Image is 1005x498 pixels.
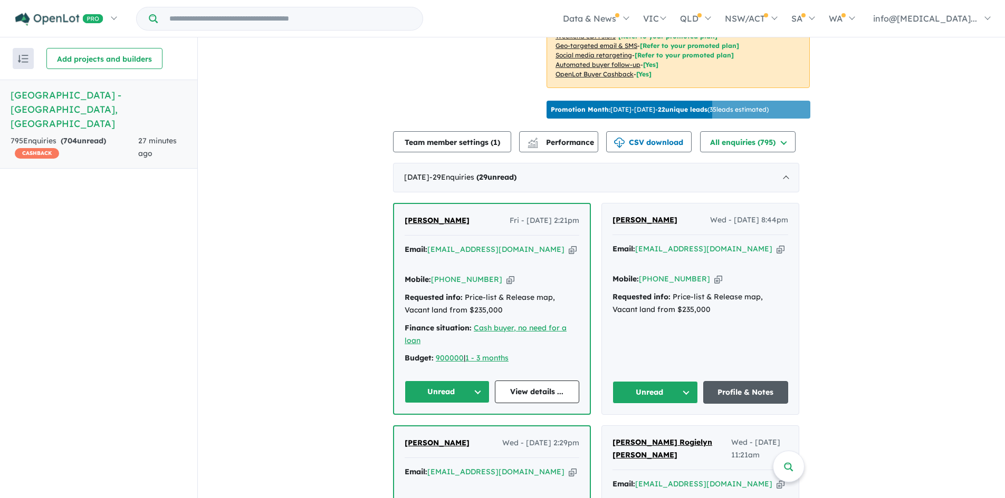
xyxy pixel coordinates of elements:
[731,436,788,462] span: Wed - [DATE] 11:21am
[405,216,470,225] span: [PERSON_NAME]
[405,323,567,345] a: Cash buyer, no need for a loan
[46,48,162,69] button: Add projects and builders
[777,479,784,490] button: Copy
[405,245,427,254] strong: Email:
[612,214,677,227] a: [PERSON_NAME]
[612,479,635,489] strong: Email:
[476,172,516,182] strong: ( unread)
[528,141,538,148] img: bar-chart.svg
[714,274,722,285] button: Copy
[606,131,692,152] button: CSV download
[556,51,632,59] u: Social media retargeting
[405,380,490,403] button: Unread
[640,42,739,50] span: [Refer to your promoted plan]
[777,243,784,255] button: Copy
[436,353,464,363] a: 900000
[612,244,635,253] strong: Email:
[405,438,470,447] span: [PERSON_NAME]
[493,138,497,147] span: 1
[639,274,710,284] a: [PHONE_NUMBER]
[61,136,106,145] strong: ( unread)
[612,437,712,460] span: [PERSON_NAME] Rogielyn [PERSON_NAME]
[393,163,799,192] div: [DATE]
[510,214,579,227] span: Fri - [DATE] 2:21pm
[429,172,516,182] span: - 29 Enquir ies
[479,172,487,182] span: 29
[614,138,625,148] img: download icon
[529,138,594,147] span: Performance
[495,380,580,403] a: View details ...
[427,467,564,476] a: [EMAIL_ADDRESS][DOMAIN_NAME]
[427,245,564,254] a: [EMAIL_ADDRESS][DOMAIN_NAME]
[63,136,77,145] span: 704
[556,42,637,50] u: Geo-targeted email & SMS
[612,215,677,224] span: [PERSON_NAME]
[405,291,579,317] div: Price-list & Release map, Vacant land from $235,000
[11,88,187,131] h5: [GEOGRAPHIC_DATA] - [GEOGRAPHIC_DATA] , [GEOGRAPHIC_DATA]
[393,131,511,152] button: Team member settings (1)
[431,275,502,284] a: [PHONE_NUMBER]
[405,292,463,302] strong: Requested info:
[569,244,577,255] button: Copy
[556,61,640,69] u: Automated buyer follow-up
[405,353,434,363] strong: Budget:
[160,7,420,30] input: Try estate name, suburb, builder or developer
[612,292,671,301] strong: Requested info:
[700,131,796,152] button: All enquiries (795)
[569,466,577,477] button: Copy
[519,131,598,152] button: Performance
[873,13,977,24] span: info@[MEDICAL_DATA]...
[528,138,538,143] img: line-chart.svg
[612,381,698,404] button: Unread
[551,105,610,113] b: Promotion Month:
[636,70,652,78] span: [Yes]
[15,148,59,159] span: CASHBACK
[405,214,470,227] a: [PERSON_NAME]
[405,275,431,284] strong: Mobile:
[703,381,789,404] a: Profile & Notes
[138,136,177,158] span: 27 minutes ago
[635,244,772,253] a: [EMAIL_ADDRESS][DOMAIN_NAME]
[710,214,788,227] span: Wed - [DATE] 8:44pm
[612,274,639,284] strong: Mobile:
[11,135,138,160] div: 795 Enquir ies
[635,51,734,59] span: [Refer to your promoted plan]
[502,437,579,450] span: Wed - [DATE] 2:29pm
[643,61,658,69] span: [Yes]
[612,436,731,462] a: [PERSON_NAME] Rogielyn [PERSON_NAME]
[405,437,470,450] a: [PERSON_NAME]
[405,467,427,476] strong: Email:
[551,105,769,114] p: [DATE] - [DATE] - ( 35 leads estimated)
[465,353,509,363] a: 1 - 3 months
[15,13,103,26] img: Openlot PRO Logo White
[612,291,788,316] div: Price-list & Release map, Vacant land from $235,000
[506,274,514,285] button: Copy
[635,479,772,489] a: [EMAIL_ADDRESS][DOMAIN_NAME]
[556,70,634,78] u: OpenLot Buyer Cashback
[405,352,579,365] div: |
[18,55,28,63] img: sort.svg
[405,323,472,333] strong: Finance situation:
[658,105,707,113] b: 22 unique leads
